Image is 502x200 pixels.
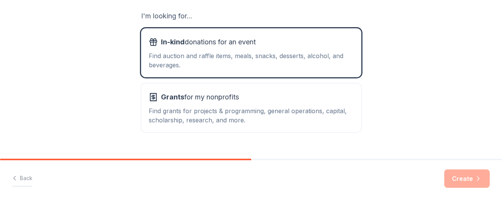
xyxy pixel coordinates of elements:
[161,93,184,101] span: Grants
[161,91,239,103] span: for my nonprofits
[149,106,354,125] div: Find grants for projects & programming, general operations, capital, scholarship, research, and m...
[161,36,256,48] span: donations for an event
[141,10,361,22] div: I'm looking for...
[149,51,354,70] div: Find auction and raffle items, meals, snacks, desserts, alcohol, and beverages.
[141,83,361,132] button: Grantsfor my nonprofitsFind grants for projects & programming, general operations, capital, schol...
[141,28,361,77] button: In-kinddonations for an eventFind auction and raffle items, meals, snacks, desserts, alcohol, and...
[161,38,185,46] span: In-kind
